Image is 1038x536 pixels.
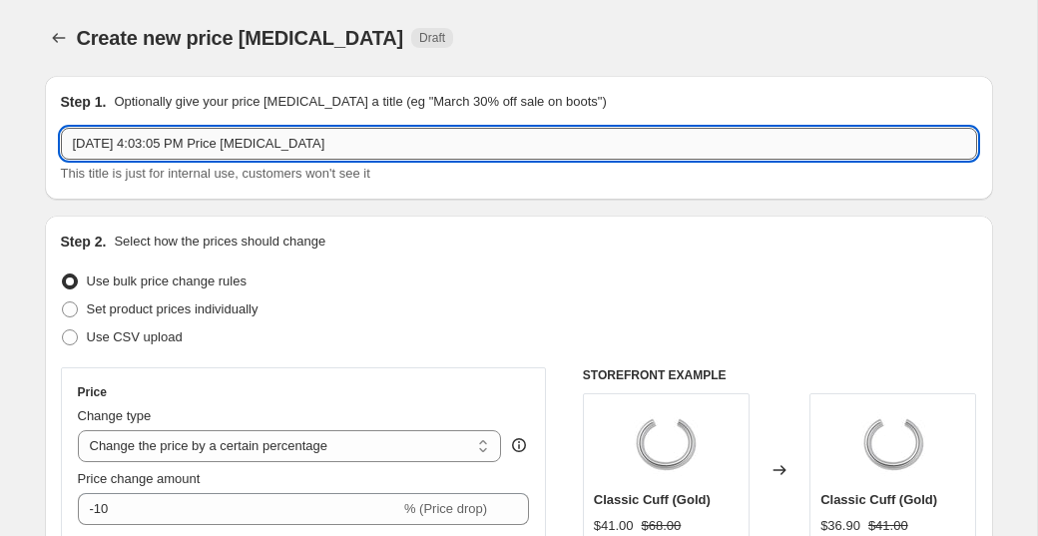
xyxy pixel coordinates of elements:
[853,404,933,484] img: IMG_4798_80x.jpg
[77,27,404,49] span: Create new price [MEDICAL_DATA]
[642,516,682,536] strike: $68.00
[61,128,977,160] input: 30% off holiday sale
[78,384,107,400] h3: Price
[419,30,445,46] span: Draft
[820,492,937,507] span: Classic Cuff (Gold)
[509,435,529,455] div: help
[594,516,634,536] div: $41.00
[61,166,370,181] span: This title is just for internal use, customers won't see it
[87,329,183,344] span: Use CSV upload
[78,408,152,423] span: Change type
[114,92,606,112] p: Optionally give your price [MEDICAL_DATA] a title (eg "March 30% off sale on boots")
[78,471,201,486] span: Price change amount
[626,404,706,484] img: IMG_4798_80x.jpg
[594,492,711,507] span: Classic Cuff (Gold)
[78,493,400,525] input: -15
[45,24,73,52] button: Price change jobs
[868,516,908,536] strike: $41.00
[820,516,860,536] div: $36.90
[583,367,977,383] h6: STOREFRONT EXAMPLE
[61,232,107,252] h2: Step 2.
[61,92,107,112] h2: Step 1.
[87,301,259,316] span: Set product prices individually
[404,501,487,516] span: % (Price drop)
[114,232,325,252] p: Select how the prices should change
[87,273,247,288] span: Use bulk price change rules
